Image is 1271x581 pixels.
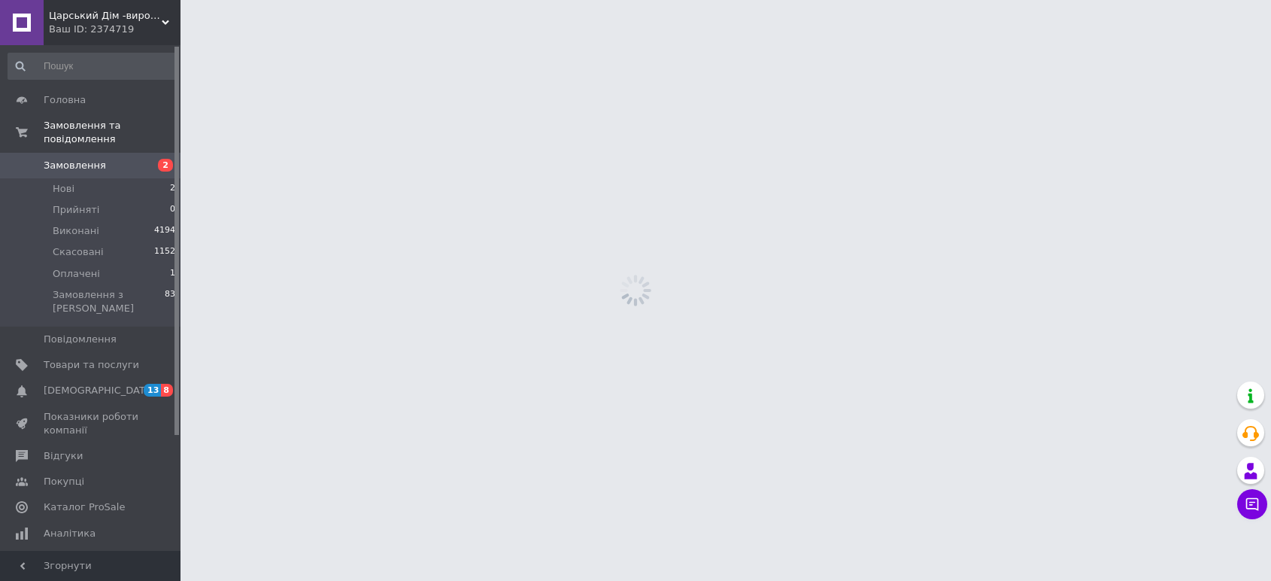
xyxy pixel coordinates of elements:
[49,9,162,23] span: Царський Дім -виробник постільної білизни із натуральних тканин
[53,267,100,281] span: Оплачені
[44,449,83,463] span: Відгуки
[44,527,96,540] span: Аналітика
[44,475,84,488] span: Покупці
[44,93,86,107] span: Головна
[1237,489,1267,519] button: Чат з покупцем
[53,203,99,217] span: Прийняті
[44,500,125,514] span: Каталог ProSale
[165,288,175,315] span: 83
[170,203,175,217] span: 0
[161,384,173,397] span: 8
[170,267,175,281] span: 1
[144,384,161,397] span: 13
[53,288,165,315] span: Замовлення з [PERSON_NAME]
[53,224,99,238] span: Виконані
[154,224,175,238] span: 4194
[49,23,180,36] div: Ваш ID: 2374719
[158,159,173,172] span: 2
[170,182,175,196] span: 2
[44,358,139,372] span: Товари та послуги
[154,245,175,259] span: 1152
[44,384,155,397] span: [DEMOGRAPHIC_DATA]
[53,245,104,259] span: Скасовані
[53,182,74,196] span: Нові
[44,333,117,346] span: Повідомлення
[44,119,180,146] span: Замовлення та повідомлення
[44,410,139,437] span: Показники роботи компанії
[44,159,106,172] span: Замовлення
[8,53,177,80] input: Пошук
